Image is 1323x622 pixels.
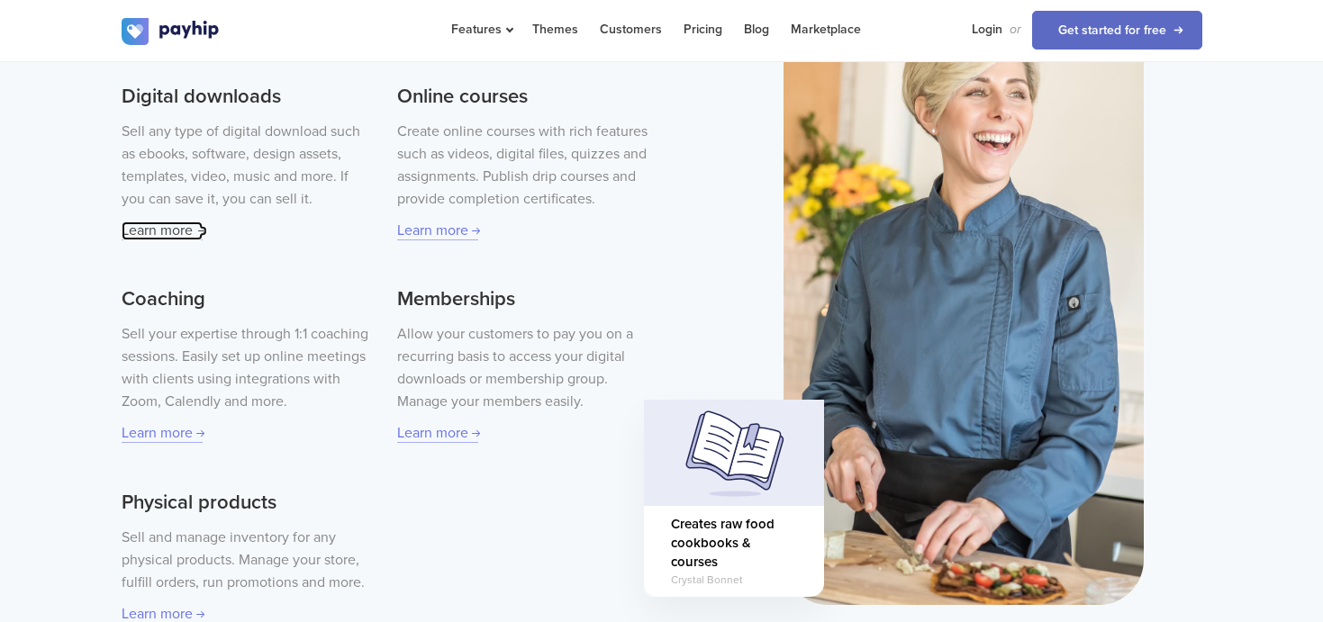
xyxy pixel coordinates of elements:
[397,323,648,413] p: Allow your customers to pay you on a recurring basis to access your digital downloads or membersh...
[122,424,203,443] a: Learn more
[397,121,648,211] p: Create online courses with rich features such as videos, digital files, quizzes and assignments. ...
[451,22,511,37] span: Features
[122,18,221,45] img: logo.svg
[122,489,372,518] h3: Physical products
[122,121,372,211] p: Sell any type of digital download such as ebooks, software, design assets, templates, video, musi...
[671,572,797,588] span: Crystal Bonnet
[671,515,797,572] span: Creates raw food cookbooks & courses
[397,83,648,112] h3: Online courses
[397,424,478,443] a: Learn more
[1032,11,1202,50] a: Get started for free
[122,83,372,112] h3: Digital downloads
[122,221,203,240] a: Learn more
[397,285,648,314] h3: Memberships
[122,527,372,594] p: Sell and manage inventory for any physical products. Manage your store, fulfill orders, run promo...
[122,323,372,413] p: Sell your expertise through 1:1 coaching sessions. Easily set up online meetings with clients usi...
[644,400,824,506] img: homepage-hero-card-image.svg
[397,221,478,240] a: Learn more
[122,285,372,314] h3: Coaching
